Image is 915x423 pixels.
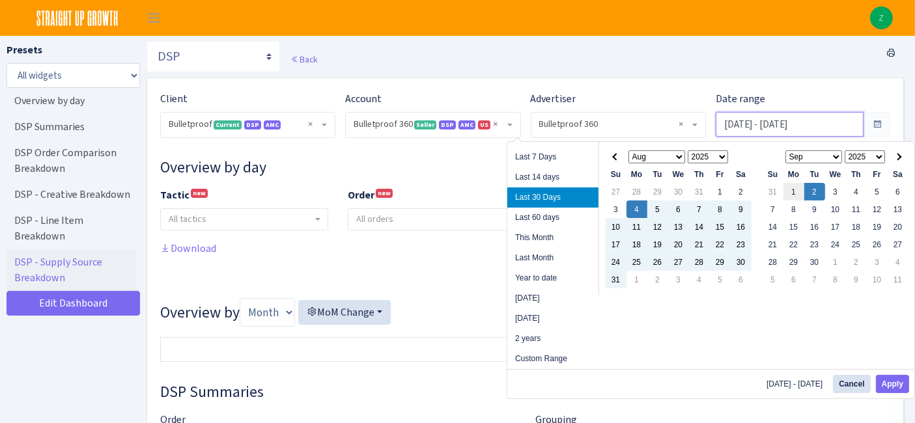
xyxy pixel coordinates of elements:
span: Bulletproof <span class="badge badge-success">Current</span><span class="badge badge-primary">DSP... [161,113,335,137]
td: 9 [804,200,825,218]
sup: new [191,189,208,198]
td: 24 [606,253,626,271]
a: Z [870,7,893,29]
td: 29 [710,253,731,271]
td: 8 [825,271,846,288]
td: 12 [647,218,668,236]
td: 28 [626,183,647,200]
td: 30 [731,253,752,271]
th: Fr [867,165,888,183]
td: 26 [647,253,668,271]
td: 10 [825,200,846,218]
img: Zach Belous [870,7,893,29]
span: Current [214,120,242,130]
li: 2 years [507,329,598,349]
td: 4 [626,200,647,218]
td: 26 [867,236,888,253]
input: All orders [348,209,578,230]
td: 20 [888,218,908,236]
td: 27 [888,236,908,253]
td: 15 [710,218,731,236]
li: [DATE] [507,308,598,329]
td: 22 [783,236,804,253]
td: 2 [846,253,867,271]
span: Bulletproof 360 <span class="badge badge-success">Seller</span><span class="badge badge-primary">... [346,113,520,137]
td: 19 [867,218,888,236]
td: 21 [689,236,710,253]
th: Th [689,165,710,183]
th: Fr [710,165,731,183]
a: DSP - Supply Source Breakdown [7,249,137,291]
td: 11 [846,200,867,218]
td: 3 [867,253,888,271]
th: Tu [647,165,668,183]
td: 30 [668,183,689,200]
th: Sa [731,165,752,183]
span: All tactics [169,213,206,225]
a: DSP Summaries [7,114,137,140]
span: Bulletproof 360 <span class="badge badge-success">Seller</span><span class="badge badge-primary">... [354,118,504,131]
span: Remove all items [679,118,683,131]
li: Last Month [507,248,598,268]
td: 6 [668,200,689,218]
li: Last 60 days [507,208,598,228]
td: 16 [731,218,752,236]
button: Toggle navigation [137,7,170,29]
label: Client [160,91,188,107]
td: 11 [626,218,647,236]
th: Su [606,165,626,183]
td: 27 [606,183,626,200]
span: DSP [244,120,261,130]
td: 1 [783,183,804,200]
span: Seller [414,120,436,130]
td: 1 [825,253,846,271]
td: 17 [606,236,626,253]
a: Back [290,53,317,65]
td: 7 [689,200,710,218]
li: Year to date [507,268,598,288]
a: DSP Order Comparison Breakdown [7,140,137,182]
td: 4 [689,271,710,288]
span: Remove all items [308,118,313,131]
td: 5 [710,271,731,288]
td: 22 [710,236,731,253]
td: 23 [731,236,752,253]
td: 23 [804,236,825,253]
td: 3 [606,200,626,218]
th: We [668,165,689,183]
label: Advertiser [531,91,576,107]
h3: Overview by [160,298,891,327]
label: Presets [7,42,42,58]
td: 12 [867,200,888,218]
td: 31 [606,271,626,288]
td: 29 [783,253,804,271]
sup: new [376,189,393,198]
a: Overview by day [7,88,137,114]
td: 9 [731,200,752,218]
td: 2 [647,271,668,288]
td: 28 [763,253,783,271]
td: 18 [626,236,647,253]
b: Tactic [160,188,190,202]
td: 9 [846,271,867,288]
td: 5 [647,200,668,218]
th: Th [846,165,867,183]
li: Last 7 Days [507,147,598,167]
td: 15 [783,218,804,236]
li: Custom Range [507,349,598,369]
a: Edit Dashboard [7,291,140,316]
td: 19 [647,236,668,253]
td: 30 [804,253,825,271]
td: 1 [626,271,647,288]
td: 4 [888,253,908,271]
span: Bulletproof 360 [539,118,690,131]
td: 7 [763,200,783,218]
td: 17 [825,218,846,236]
td: 10 [867,271,888,288]
td: 21 [763,236,783,253]
th: Mo [783,165,804,183]
span: [DATE] - [DATE] [767,380,828,388]
td: 5 [763,271,783,288]
button: Apply [876,375,909,393]
td: 3 [825,183,846,200]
